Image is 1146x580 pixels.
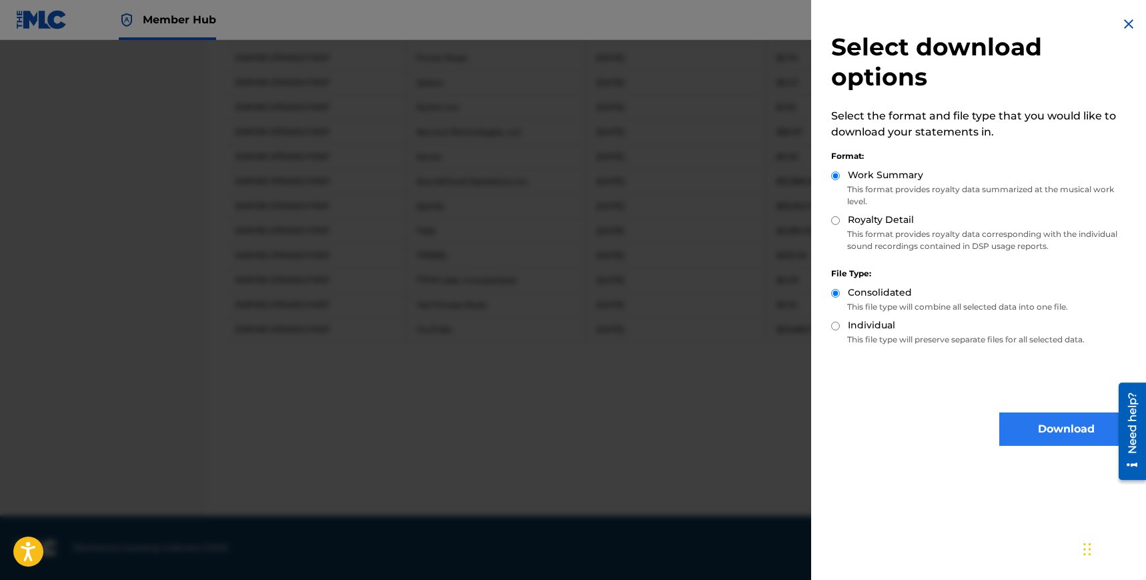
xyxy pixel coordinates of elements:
p: This file type will preserve separate files for all selected data. [831,334,1133,346]
div: Drag [1083,529,1091,569]
p: This format provides royalty data summarized at the musical work level. [831,184,1133,208]
button: Download [999,412,1133,446]
p: This format provides royalty data corresponding with the individual sound recordings contained in... [831,228,1133,252]
img: MLC Logo [16,10,67,29]
iframe: Chat Widget [1079,516,1146,580]
h2: Select download options [831,32,1133,92]
label: Individual [848,318,895,332]
span: Member Hub [143,12,216,27]
p: Select the format and file type that you would like to download your statements in. [831,108,1133,140]
div: Format: [831,150,1133,162]
div: File Type: [831,268,1133,280]
img: Top Rightsholder [119,12,135,28]
p: This file type will combine all selected data into one file. [831,301,1133,313]
label: Work Summary [848,168,923,182]
label: Consolidated [848,286,912,300]
label: Royalty Detail [848,213,914,227]
iframe: Resource Center [1109,378,1146,485]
